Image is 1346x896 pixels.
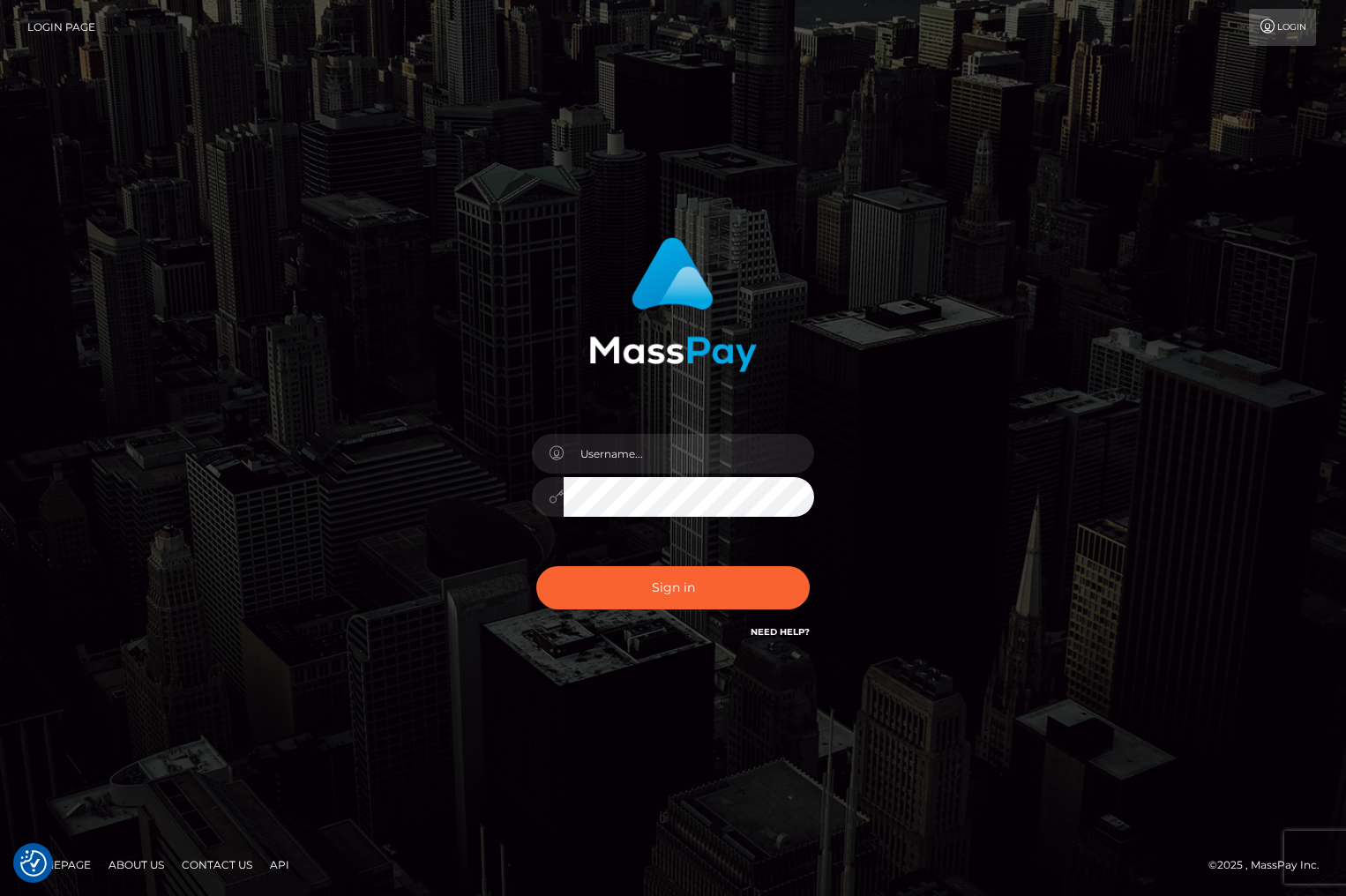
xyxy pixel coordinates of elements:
[564,434,814,474] input: Username...
[751,626,810,638] a: Need Help?
[536,566,810,609] button: Sign in
[175,851,259,878] a: Contact Us
[1249,9,1316,46] a: Login
[20,850,47,877] img: Revisit consent button
[589,237,757,372] img: MassPay Login
[101,851,171,878] a: About Us
[27,9,95,46] a: Login Page
[1208,855,1333,875] div: © 2025 , MassPay Inc.
[19,851,98,878] a: Homepage
[263,851,296,878] a: API
[20,850,47,877] button: Consent Preferences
